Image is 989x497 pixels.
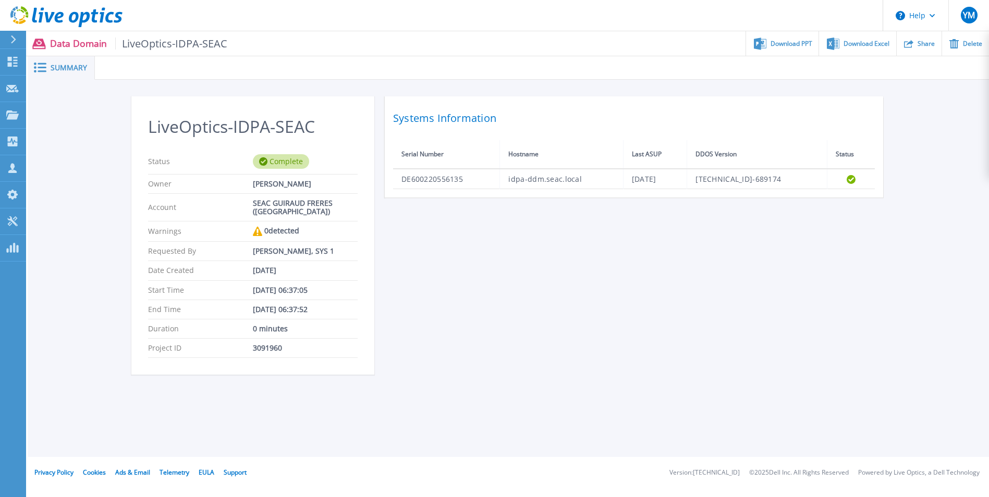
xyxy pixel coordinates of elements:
p: Start Time [148,286,253,294]
a: Cookies [83,468,106,477]
div: SEAC GUIRAUD FRERES ([GEOGRAPHIC_DATA]) [253,199,358,216]
div: Complete [253,154,309,169]
p: Data Domain [50,38,228,49]
span: YM [963,11,975,19]
div: 0 minutes [253,325,358,333]
div: 3091960 [253,344,358,352]
th: Last ASUP [623,140,687,169]
p: Owner [148,180,253,188]
p: End Time [148,305,253,314]
a: Telemetry [160,468,189,477]
span: Download Excel [844,41,889,47]
th: Serial Number [393,140,500,169]
th: DDOS Version [687,140,827,169]
li: © 2025 Dell Inc. All Rights Reserved [749,469,849,476]
div: [PERSON_NAME], SYS 1 [253,247,358,255]
td: idpa-ddm.seac.local [500,169,623,189]
span: LiveOptics-IDPA-SEAC [115,38,228,49]
a: Ads & Email [115,468,150,477]
li: Powered by Live Optics, a Dell Technology [858,469,980,476]
a: EULA [199,468,214,477]
p: Date Created [148,266,253,275]
p: Requested By [148,247,253,255]
p: Status [148,154,253,169]
a: Support [224,468,247,477]
td: [TECHNICAL_ID]-689174 [687,169,827,189]
div: 0 detected [253,227,358,236]
li: Version: [TECHNICAL_ID] [669,469,740,476]
a: Privacy Policy [34,468,74,477]
td: [DATE] [623,169,687,189]
span: Download PPT [771,41,812,47]
div: [DATE] 06:37:05 [253,286,358,294]
th: Hostname [500,140,623,169]
span: Share [918,41,935,47]
p: Duration [148,325,253,333]
div: [DATE] 06:37:52 [253,305,358,314]
span: Delete [963,41,982,47]
div: [PERSON_NAME] [253,180,358,188]
h2: LiveOptics-IDPA-SEAC [148,117,358,136]
div: [DATE] [253,266,358,275]
p: Project ID [148,344,253,352]
p: Account [148,199,253,216]
p: Warnings [148,227,253,236]
span: Summary [51,64,87,71]
th: Status [827,140,875,169]
td: DE600220556135 [393,169,500,189]
h2: Systems Information [393,109,875,128]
